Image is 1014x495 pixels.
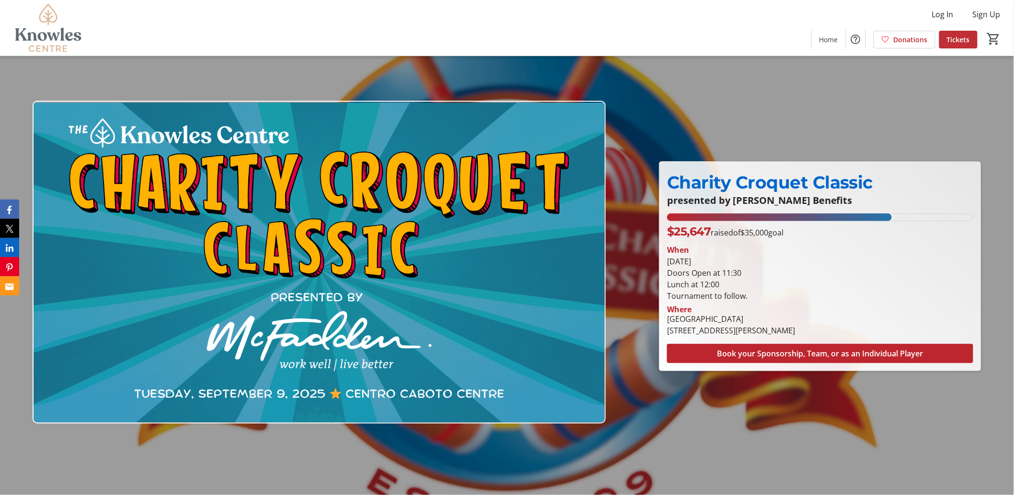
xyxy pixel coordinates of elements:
[812,31,846,48] a: Home
[667,344,973,363] button: Book your Sponsorship, Team, or as an Individual Player
[667,223,784,240] p: raised of goal
[846,30,865,49] button: Help
[985,30,1002,47] button: Cart
[965,7,1008,22] button: Sign Up
[741,227,769,238] span: $35,000
[667,213,973,221] div: 73.27834285714286% of fundraising goal reached
[33,101,606,424] img: Campaign CTA Media Photo
[667,306,691,313] div: Where
[717,348,923,359] span: Book your Sponsorship, Team, or as an Individual Player
[667,172,873,193] span: Charity Croquet Classic
[667,224,711,238] span: $25,647
[667,244,689,256] div: When
[819,35,838,45] span: Home
[932,9,954,20] span: Log In
[6,4,91,52] img: Knowles Centre's Logo
[667,313,795,325] div: [GEOGRAPHIC_DATA]
[973,9,1001,20] span: Sign Up
[924,7,961,22] button: Log In
[939,31,978,48] a: Tickets
[667,256,973,302] div: [DATE] Doors Open at 11:30 Lunch at 12:00 Tournament to follow.
[874,31,935,48] a: Donations
[667,195,973,206] p: presented by [PERSON_NAME] Benefits
[947,35,970,45] span: Tickets
[894,35,928,45] span: Donations
[667,325,795,336] div: [STREET_ADDRESS][PERSON_NAME]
